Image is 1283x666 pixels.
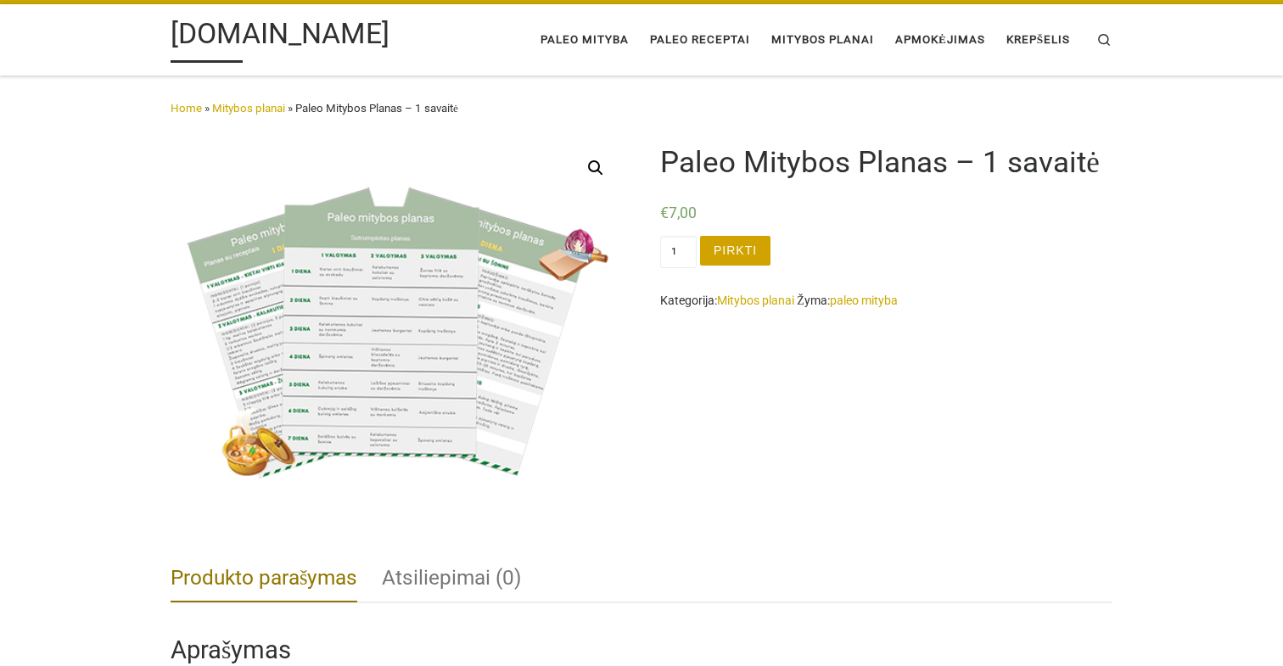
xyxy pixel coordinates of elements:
a: Krepšelis [1001,23,1076,58]
span: Kategorija: [660,294,794,307]
a: Paleo receptai [645,23,756,58]
span: Paleo receptai [650,23,750,53]
a: [DOMAIN_NAME] [171,13,389,63]
span: Paleo mityba [541,23,629,53]
span: » [204,102,210,115]
h1: Paleo Mitybos Planas – 1 savaitė [660,141,1112,186]
bdi: 7,00 [660,204,697,221]
a: Mitybos planai [766,23,880,58]
span: Paleo Mitybos Planas – 1 savaitė [295,102,458,115]
h2: Aprašymas [171,635,1112,666]
img: paleo mitybos planas [171,141,623,527]
a: Apmokėjimas [890,23,990,58]
a: Mitybos planai [717,294,794,307]
span: Žyma: [797,294,898,307]
a: Produkto parašymas [171,551,357,604]
a: Mitybos planai [212,102,285,115]
span: Apmokėjimas [895,23,985,53]
span: Krepšelis [1006,23,1070,53]
span: » [288,102,293,115]
a: paleo mityba [830,294,898,307]
span: Mitybos planai [771,23,874,53]
a: Paleo mityba [535,23,635,58]
a: Atsiliepimai (0) [382,551,521,604]
input: Kiekis [660,236,697,268]
a: Home [171,102,202,115]
span: € [660,204,669,221]
button: Pirkti [700,236,771,266]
